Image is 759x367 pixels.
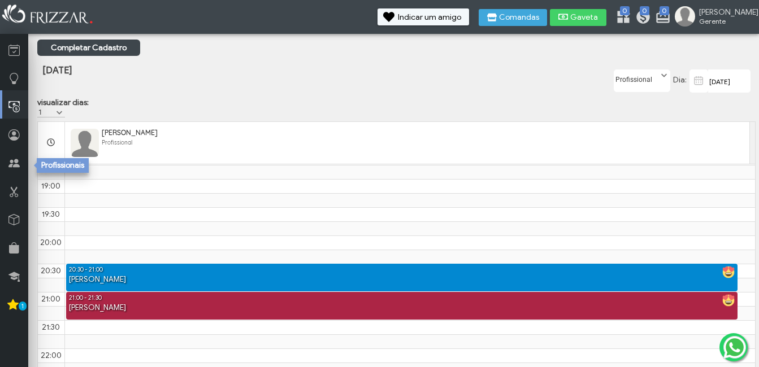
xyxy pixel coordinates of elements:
[550,9,606,26] button: Gaveta
[699,7,750,17] span: [PERSON_NAME]
[71,129,99,157] img: FuncionarioFotoBean_get.xhtml
[41,181,60,191] span: 19:00
[378,8,469,25] button: Indicar um amigo
[41,294,60,304] span: 21:00
[40,238,62,247] span: 20:00
[635,9,647,27] a: 0
[615,9,627,27] a: 0
[42,322,60,332] span: 21:30
[42,209,60,219] span: 19:30
[37,158,89,173] div: Profissionais
[620,6,630,15] span: 0
[69,294,102,302] span: 21:00 - 21:30
[708,69,751,93] input: data
[499,14,539,21] span: Comandas
[675,6,753,29] a: [PERSON_NAME] Gerente
[699,17,750,25] span: Gerente
[102,128,158,137] span: [PERSON_NAME]
[673,75,687,85] span: Dia:
[102,139,132,146] span: Profissional
[69,266,103,273] span: 20:30 - 21:00
[479,9,547,26] button: Comandas
[570,14,598,21] span: Gaveta
[655,9,666,27] a: 0
[66,274,738,285] div: [PERSON_NAME]
[42,64,72,76] span: [DATE]
[37,98,89,107] label: visualizar dias:
[19,302,27,311] span: 1
[41,351,62,360] span: 22:00
[41,266,61,276] span: 20:30
[37,40,140,56] a: Completar Cadastro
[640,6,649,15] span: 0
[37,107,55,117] label: 1
[721,334,748,361] img: whatsapp.png
[398,14,461,21] span: Indicar um amigo
[66,303,738,313] div: [PERSON_NAME]
[692,74,706,88] img: calendar-01.svg
[614,70,660,84] label: Profissional
[660,6,669,15] span: 0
